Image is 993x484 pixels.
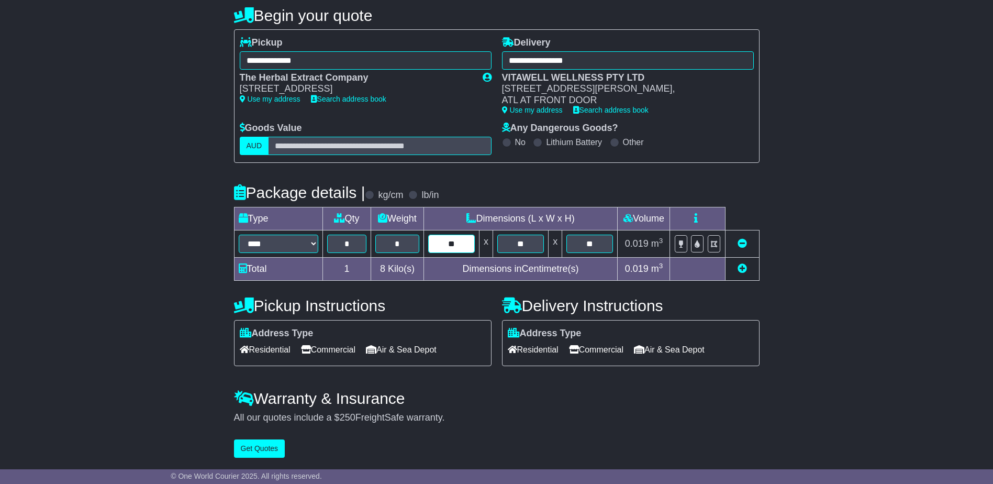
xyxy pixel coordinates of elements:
label: Any Dangerous Goods? [502,123,618,134]
a: Search address book [573,106,649,114]
div: All our quotes include a $ FreightSafe warranty. [234,412,760,424]
td: Weight [371,207,424,230]
span: Air & Sea Depot [366,342,437,358]
h4: Delivery Instructions [502,297,760,314]
button: Get Quotes [234,439,285,458]
a: Add new item [738,263,747,274]
label: AUD [240,137,269,155]
span: Commercial [569,342,623,358]
div: The Herbal Extract Company [240,72,472,84]
h4: Package details | [234,184,365,201]
span: Air & Sea Depot [634,342,705,358]
span: Residential [508,342,559,358]
td: 1 [322,257,371,280]
span: Commercial [301,342,355,358]
td: Type [234,207,322,230]
span: © One World Courier 2025. All rights reserved. [171,472,322,480]
div: [STREET_ADDRESS][PERSON_NAME], [502,83,743,95]
td: x [549,230,562,257]
span: 0.019 [625,238,649,249]
td: Volume [618,207,670,230]
td: Total [234,257,322,280]
label: Lithium Battery [546,137,602,147]
div: ATL AT FRONT DOOR [502,95,743,106]
label: Other [623,137,644,147]
label: Address Type [508,328,582,339]
span: Residential [240,342,291,358]
label: lb/in [421,190,439,201]
sup: 3 [659,237,663,245]
label: Address Type [240,328,314,339]
td: Dimensions in Centimetre(s) [423,257,618,280]
label: kg/cm [378,190,403,201]
span: m [651,263,663,274]
span: 0.019 [625,263,649,274]
label: Pickup [240,37,283,49]
td: Qty [322,207,371,230]
h4: Warranty & Insurance [234,390,760,407]
label: Goods Value [240,123,302,134]
span: 250 [340,412,355,423]
div: VITAWELL WELLNESS PTY LTD [502,72,743,84]
td: Kilo(s) [371,257,424,280]
td: x [479,230,493,257]
sup: 3 [659,262,663,270]
a: Use my address [502,106,563,114]
a: Remove this item [738,238,747,249]
h4: Pickup Instructions [234,297,492,314]
h4: Begin your quote [234,7,760,24]
div: [STREET_ADDRESS] [240,83,472,95]
span: m [651,238,663,249]
span: 8 [380,263,385,274]
label: No [515,137,526,147]
a: Use my address [240,95,300,103]
a: Search address book [311,95,386,103]
td: Dimensions (L x W x H) [423,207,618,230]
label: Delivery [502,37,551,49]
